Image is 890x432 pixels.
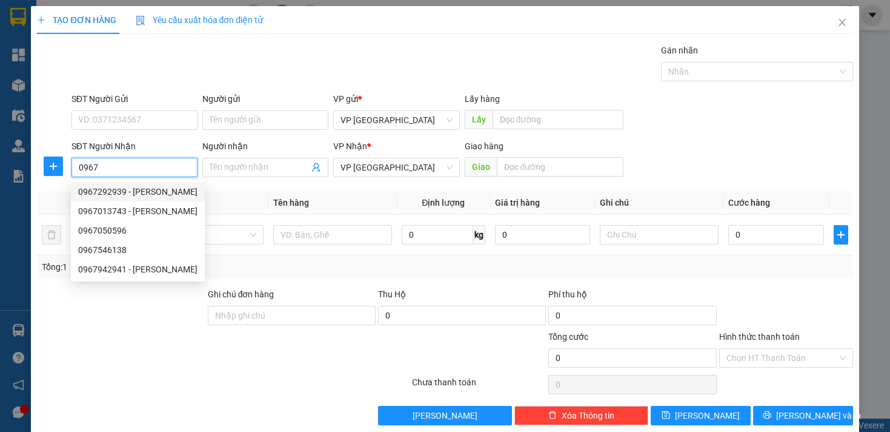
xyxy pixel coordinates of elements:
[728,198,770,208] span: Cước hàng
[465,141,503,151] span: Giao hàng
[273,225,392,245] input: VD: Bàn, Ghế
[548,411,557,420] span: delete
[675,409,740,422] span: [PERSON_NAME]
[514,406,648,425] button: deleteXóa Thông tin
[71,221,205,240] div: 0967050596
[595,191,723,215] th: Ghi chú
[378,406,512,425] button: [PERSON_NAME]
[493,110,623,129] input: Dọc đường
[495,225,590,245] input: 0
[548,332,588,342] span: Tổng cước
[71,140,198,153] div: SĐT Người Nhận
[136,16,145,25] img: icon
[78,185,198,198] div: 0967292939 - [PERSON_NAME]
[44,157,63,176] button: plus
[78,243,198,257] div: 0967546138
[78,204,198,218] div: 0967013743 - [PERSON_NAME]
[71,260,205,279] div: 0967942941 - Huỳnh Như
[340,111,452,129] span: VP Sài Gòn
[465,94,500,104] span: Lấy hàng
[202,140,328,153] div: Người nhận
[71,240,205,260] div: 0967546138
[662,411,670,420] span: save
[78,224,198,237] div: 0967050596
[719,332,800,342] label: Hình thức thanh toán
[834,230,848,240] span: plus
[465,110,493,129] span: Lấy
[548,288,716,306] div: Phí thu hộ
[42,260,344,274] div: Tổng: 1
[473,225,485,245] span: kg
[661,46,698,55] label: Gán nhãn
[763,411,771,420] span: printer
[834,225,848,245] button: plus
[600,225,719,245] input: Ghi Chú
[71,92,198,106] div: SĐT Người Gửi
[208,289,274,299] label: Ghi chú đơn hàng
[273,198,309,208] span: Tên hàng
[413,409,477,422] span: [PERSON_NAME]
[378,289,406,299] span: Thu Hộ
[78,263,198,276] div: 0967942941 - [PERSON_NAME]
[136,15,264,25] span: Yêu cầu xuất hóa đơn điện tử
[562,409,614,422] span: Xóa Thông tin
[202,92,328,106] div: Người gửi
[44,161,62,171] span: plus
[495,198,540,208] span: Giá trị hàng
[71,201,205,221] div: 0967013743 - Giang
[340,158,452,177] span: VP Lộc Ninh
[411,376,547,397] div: Chưa thanh toán
[333,141,367,151] span: VP Nhận
[837,18,847,27] span: close
[753,406,853,425] button: printer[PERSON_NAME] và In
[333,92,459,106] div: VP gửi
[37,16,45,24] span: plus
[776,409,861,422] span: [PERSON_NAME] và In
[71,182,205,201] div: 0967292939 - KIM DUNG
[651,406,751,425] button: save[PERSON_NAME]
[311,163,321,172] span: user-add
[465,157,497,177] span: Giao
[37,15,116,25] span: TẠO ĐƠN HÀNG
[497,157,623,177] input: Dọc đường
[825,6,859,40] button: Close
[208,306,376,325] input: Ghi chú đơn hàng
[422,198,465,208] span: Định lượng
[42,225,61,245] button: delete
